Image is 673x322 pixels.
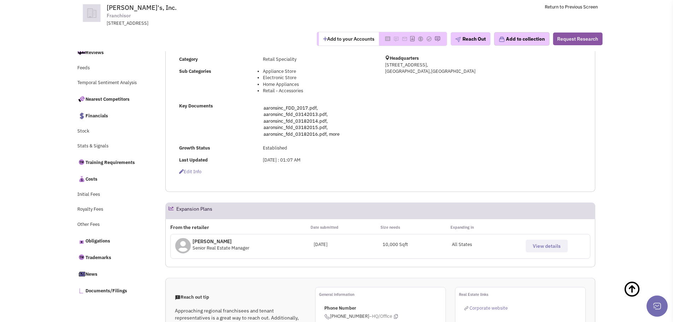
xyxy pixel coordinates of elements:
img: icon-phone.png [324,314,330,320]
img: Please add to your accounts [402,36,407,42]
p: [STREET_ADDRESS], [GEOGRAPHIC_DATA],[GEOGRAPHIC_DATA] [385,62,551,75]
img: icon-default-company.png [75,4,108,22]
li: Appliance Store [263,68,371,75]
div: 10,000 Sqft [383,241,452,248]
a: aaronsinc_fdd_03182014.pdf, [264,118,328,124]
button: Add to collection [494,32,549,46]
b: Headquarters [390,55,419,61]
img: icon-collection-lavender.png [498,36,505,42]
p: From the retailer [170,224,310,231]
a: Feeds [74,62,151,75]
a: Stock [74,125,151,138]
a: Back To Top [624,274,659,320]
a: Other Fees [74,218,151,232]
a: aaronsinc_fdd_03182016.pdf, [264,131,328,137]
span: Senior Real Estate Manager [193,245,249,251]
img: Please add to your accounts [426,36,432,42]
div: Retail Speciality [258,56,376,63]
p: Date submitted [311,224,380,231]
b: Key Documents [179,103,213,109]
button: View details [526,240,568,252]
p: [PERSON_NAME] [193,238,249,245]
b: Last Updated [179,157,208,163]
span: [PERSON_NAME]'s, Inc. [107,4,177,12]
p: Size needs [380,224,450,231]
img: reachlinkicon.png [464,306,468,310]
button: Request Research [553,33,602,45]
a: News [74,267,151,281]
a: Financials [74,108,151,123]
p: Real Estate links [459,291,585,298]
div: [DATE] [314,241,383,248]
li: Electronic Store [263,75,371,81]
li: Home Appliances [263,81,371,88]
a: aaronsinc_FDD_2017.pdf, [264,105,318,111]
a: Reviews [74,45,151,60]
a: aaronsinc_fdd_03182015.pdf, [264,124,328,130]
img: Please add to your accounts [418,36,423,42]
b: Category [179,56,198,62]
p: Phone Number [324,305,445,312]
span: Edit info [179,169,201,175]
a: Trademarks [74,250,151,265]
div: [STREET_ADDRESS] [107,20,291,27]
span: [PHONE_NUMBER] [324,313,445,320]
a: more [329,131,340,137]
button: Add to your Accounts [319,32,379,46]
button: Reach Out [450,32,490,46]
li: Retail - Accessories [263,88,371,94]
a: Documents/Filings [74,283,151,298]
a: Stats & Signals [74,140,151,153]
a: aaronsinc_fdd_03142013.pdf, [264,111,328,117]
h2: Expansion Plans [176,203,212,218]
img: plane.png [455,37,461,42]
a: Nearest Competitors [74,92,151,106]
span: Franchisor [107,12,131,19]
p: All States [452,241,521,248]
a: Costs [74,171,151,186]
span: Corporate website [470,305,508,311]
a: Training Requirements [74,155,151,170]
a: Corporate website [464,305,508,311]
div: [DATE] : 01:07 AM [258,157,376,164]
a: Obligations [74,233,151,248]
img: Please add to your accounts [435,36,440,42]
a: Initial Fees [74,188,151,201]
p: General information [319,291,445,298]
span: –HQ/Office [369,313,392,320]
div: Established [258,145,376,152]
a: Royalty Fees [74,203,151,216]
p: Expanding in [450,224,520,231]
a: Temporal Sentiment Analysis [74,76,151,90]
b: Sub Categories [179,68,211,74]
span: View details [533,243,561,249]
a: Return to Previous Screen [545,4,598,10]
b: Growth Status [179,145,210,151]
span: Reach out tip [175,294,209,300]
img: Please add to your accounts [393,36,399,42]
